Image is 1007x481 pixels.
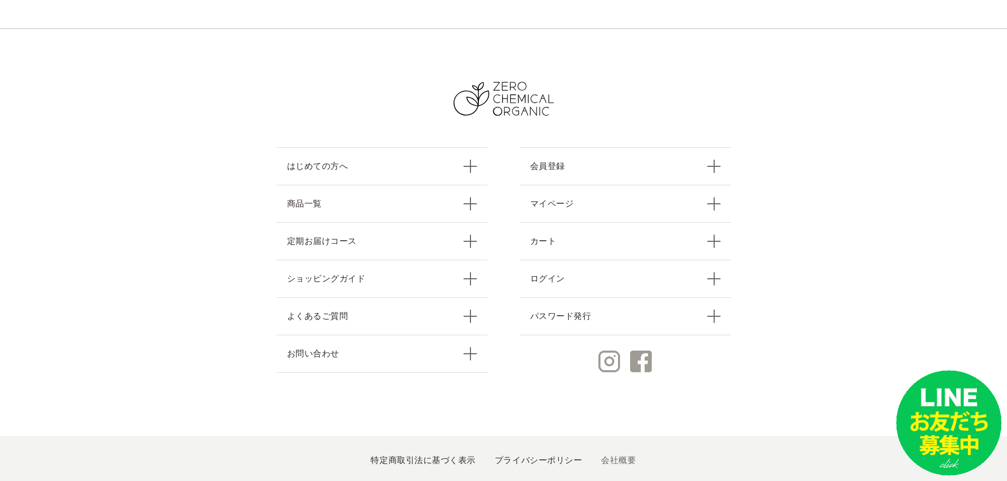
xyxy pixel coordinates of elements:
a: 会社概要 [601,456,636,465]
a: 定期お届けコース [276,222,488,260]
a: プライバシーポリシー [495,456,582,465]
a: はじめての方へ [276,147,488,185]
a: ログイン [520,260,731,297]
a: 会員登録 [520,147,731,185]
a: ショッピングガイド [276,260,488,297]
img: ZERO CHEMICAL ORGANIC [454,82,554,116]
a: マイページ [520,185,731,222]
img: Instagram [598,351,620,372]
a: パスワード発行 [520,297,731,335]
a: 商品一覧 [276,185,488,222]
a: よくあるご質問 [276,297,488,335]
img: small_line.png [896,370,1002,476]
a: 特定商取引法に基づく表示 [371,456,475,465]
img: Facebook [630,351,652,372]
a: お問い合わせ [276,335,488,373]
a: カート [520,222,731,260]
